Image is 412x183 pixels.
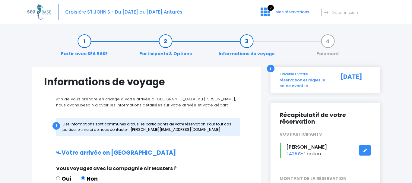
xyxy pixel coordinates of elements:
[313,38,342,57] a: Paiement
[286,144,327,150] span: [PERSON_NAME]
[44,150,249,156] h2: Votre arrivée en [GEOGRAPHIC_DATA]
[56,176,60,180] input: Oui
[280,112,371,126] h2: Récapitulatif de votre réservation
[275,9,309,15] span: Mes réservations
[256,11,313,17] a: 2 Mes réservations
[58,38,111,57] a: Partir avec SEA BASE
[275,131,376,137] div: VOS PARTICIPANTS
[275,71,334,89] div: Finalisez votre réservation et réglez le solde avant le
[275,143,376,158] div: - 1 option
[334,71,376,89] div: [DATE]
[216,38,278,57] a: Informations de voyage
[275,175,376,182] span: MONTANT DE LA RÉSERVATION
[52,122,60,130] div: i
[81,175,98,183] label: Non
[268,5,274,11] span: 2
[44,96,249,108] p: Afin de vous prendre en charge à votre arrivée à [GEOGRAPHIC_DATA] ou [PERSON_NAME], nous avons b...
[267,65,274,72] div: i
[65,9,182,15] span: Croisière ST JOHN'S - Du [DATE] au [DATE] Antarès
[81,176,85,180] input: Non
[286,151,301,157] span: 1 425€
[136,38,195,57] a: Participants & Options
[44,76,249,88] h1: Informations de voyage
[332,10,358,15] span: Déconnexion
[56,175,71,183] label: Oui
[56,118,240,136] div: Ces informations sont communes à tous les participants de votre réservation. Pour tout cas partic...
[56,165,176,172] span: Vous voyagez avec la compagnie Air Masters ?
